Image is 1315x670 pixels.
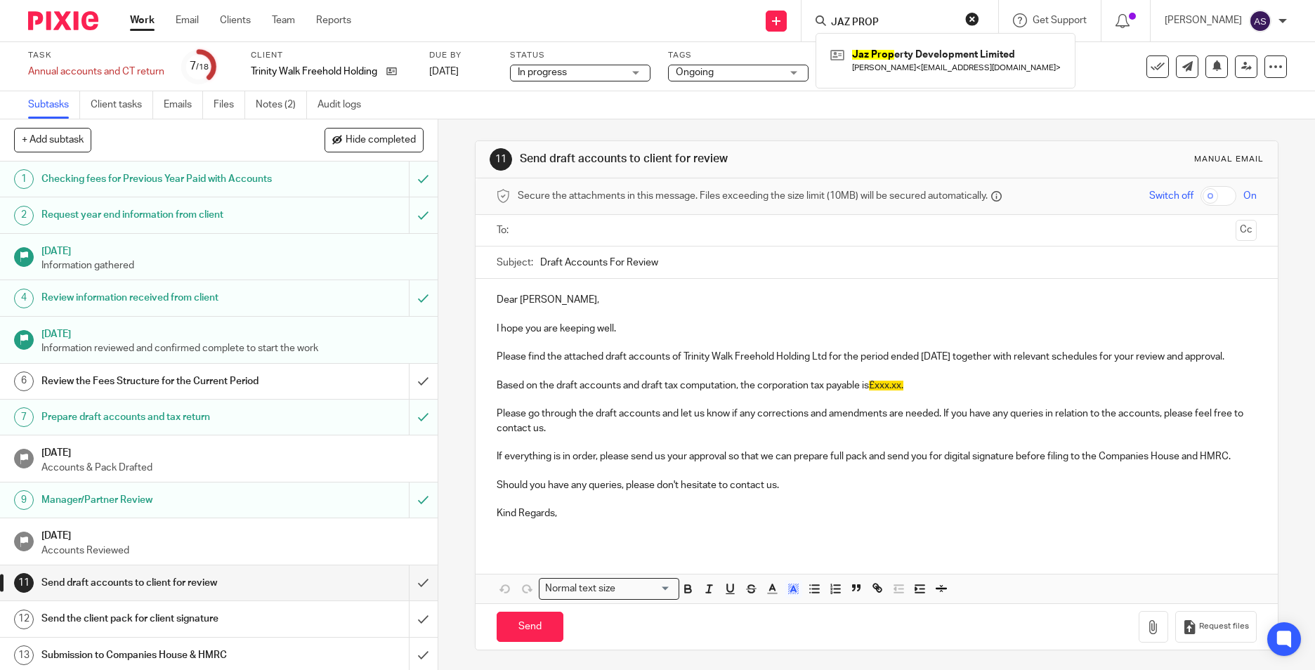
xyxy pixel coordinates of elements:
label: Status [510,50,650,61]
label: Task [28,50,164,61]
button: Hide completed [325,128,424,152]
div: 11 [14,573,34,593]
input: Send [497,612,563,642]
p: Should you have any queries, please don't hesitate to contact us. [497,478,1257,492]
div: 4 [14,289,34,308]
button: Cc [1236,220,1257,241]
h1: [DATE] [41,241,424,258]
p: Trinity Walk Freehold Holding Ltd [251,65,379,79]
div: 11 [490,148,512,171]
p: Please find the attached draft accounts of Trinity Walk Freehold Holding Ltd for the period ended... [497,350,1257,364]
a: Email [176,13,199,27]
a: Work [130,13,155,27]
h1: [DATE] [41,324,424,341]
p: [PERSON_NAME] [1165,13,1242,27]
a: Team [272,13,295,27]
button: + Add subtask [14,128,91,152]
div: 13 [14,645,34,665]
a: Client tasks [91,91,153,119]
div: 2 [14,206,34,225]
span: Switch off [1149,189,1193,203]
a: Emails [164,91,203,119]
div: 7 [14,407,34,427]
p: Accounts & Pack Drafted [41,461,424,475]
label: Tags [668,50,809,61]
a: Audit logs [318,91,372,119]
h1: Submission to Companies House & HMRC [41,645,277,666]
img: Pixie [28,11,98,30]
p: Information reviewed and confirmed complete to start the work [41,341,424,355]
span: On [1243,189,1257,203]
label: To: [497,223,512,237]
span: In progress [518,67,567,77]
h1: [DATE] [41,442,424,460]
span: Hide completed [346,135,416,146]
span: [DATE] [429,67,459,77]
p: I hope you are keeping well. [497,322,1257,336]
p: Accounts Reviewed [41,544,424,558]
span: Normal text size [542,582,619,596]
p: Information gathered [41,258,424,272]
a: Subtasks [28,91,80,119]
input: Search [830,17,956,29]
p: Kind Regards, [497,506,1257,520]
h1: Request year end information from client [41,204,277,225]
h1: Send draft accounts to client for review [520,152,907,166]
label: Subject: [497,256,533,270]
h1: Checking fees for Previous Year Paid with Accounts [41,169,277,190]
p: If everything is in order, please send us your approval so that we can prepare full pack and send... [497,449,1257,464]
div: 6 [14,372,34,391]
span: Ongoing [676,67,714,77]
h1: Review information received from client [41,287,277,308]
div: Search for option [539,578,679,600]
input: Search for option [620,582,671,596]
h1: Prepare draft accounts and tax return [41,407,277,428]
p: Please go through the draft accounts and let us know if any corrections and amendments are needed... [497,407,1257,435]
h1: Review the Fees Structure for the Current Period [41,371,277,392]
p: Based on the draft accounts and draft tax computation, the corporation tax payable is [497,379,1257,393]
span: Request files [1199,621,1249,632]
div: 7 [190,58,209,74]
h1: Send draft accounts to client for review [41,572,277,593]
span: Secure the attachments in this message. Files exceeding the size limit (10MB) will be secured aut... [518,189,988,203]
a: Reports [316,13,351,27]
p: Dear [PERSON_NAME], [497,293,1257,307]
button: Request files [1175,611,1257,643]
span: Get Support [1033,15,1087,25]
button: Clear [965,12,979,26]
a: Notes (2) [256,91,307,119]
div: 9 [14,490,34,510]
h1: Manager/Partner Review [41,490,277,511]
div: Manual email [1194,154,1264,165]
a: Clients [220,13,251,27]
div: 1 [14,169,34,189]
img: svg%3E [1249,10,1271,32]
h1: Send the client pack for client signature [41,608,277,629]
span: £xxx.xx. [869,381,903,390]
small: /18 [196,63,209,71]
label: Client [251,50,412,61]
a: Files [214,91,245,119]
div: Annual accounts and CT return [28,65,164,79]
h1: [DATE] [41,525,424,543]
label: Due by [429,50,492,61]
div: 12 [14,610,34,629]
